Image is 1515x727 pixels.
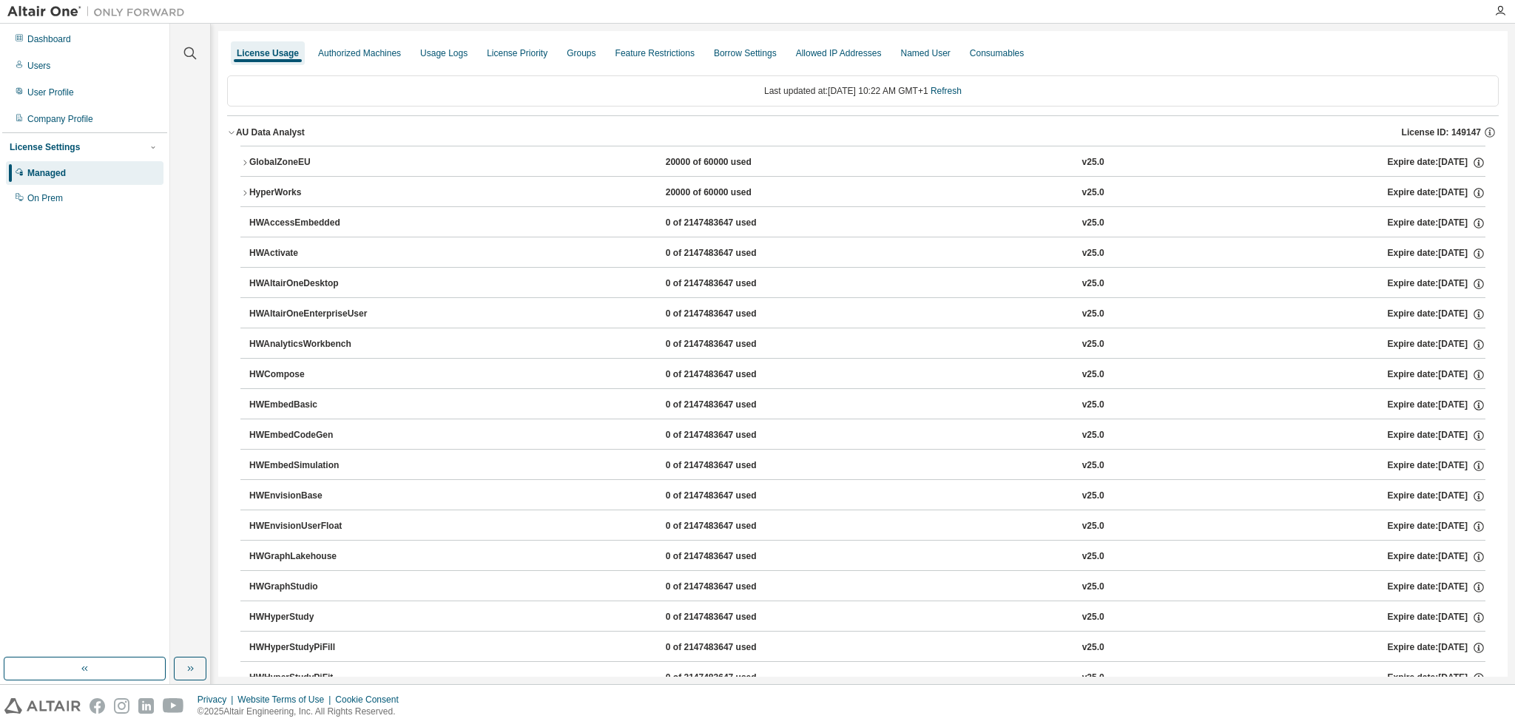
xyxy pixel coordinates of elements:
div: Expire date: [DATE] [1388,399,1485,412]
div: Expire date: [DATE] [1388,247,1485,260]
button: HWGraphLakehouse0 of 2147483647 usedv25.0Expire date:[DATE] [249,541,1485,573]
div: Expire date: [DATE] [1388,368,1485,382]
div: Expire date: [DATE] [1387,186,1485,200]
div: v25.0 [1082,156,1104,169]
div: v25.0 [1082,611,1104,624]
button: HWHyperStudyPiFill0 of 2147483647 usedv25.0Expire date:[DATE] [249,632,1485,664]
div: Dashboard [27,33,71,45]
button: HWEmbedBasic0 of 2147483647 usedv25.0Expire date:[DATE] [249,389,1485,422]
p: © 2025 Altair Engineering, Inc. All Rights Reserved. [198,706,408,718]
div: HWHyperStudyPiFit [249,672,382,685]
button: HWAltairOneDesktop0 of 2147483647 usedv25.0Expire date:[DATE] [249,268,1485,300]
div: Expire date: [DATE] [1388,490,1485,503]
div: Expire date: [DATE] [1388,672,1485,685]
div: Groups [567,47,595,59]
div: Privacy [198,694,237,706]
div: Last updated at: [DATE] 10:22 AM GMT+1 [227,75,1499,106]
div: 0 of 2147483647 used [666,338,799,351]
button: HWEnvisionUserFloat0 of 2147483647 usedv25.0Expire date:[DATE] [249,510,1485,543]
div: Expire date: [DATE] [1388,611,1485,624]
div: v25.0 [1082,399,1104,412]
div: Consumables [970,47,1024,59]
div: HWEmbedSimulation [249,459,382,473]
div: 0 of 2147483647 used [666,490,799,503]
div: 0 of 2147483647 used [666,641,799,655]
div: 0 of 2147483647 used [666,611,799,624]
div: v25.0 [1082,368,1104,382]
div: Expire date: [DATE] [1388,338,1485,351]
div: v25.0 [1082,490,1104,503]
a: Refresh [931,86,962,96]
div: HWEmbedBasic [249,399,382,412]
div: v25.0 [1082,247,1104,260]
div: 0 of 2147483647 used [666,368,799,382]
button: HWAnalyticsWorkbench0 of 2147483647 usedv25.0Expire date:[DATE] [249,328,1485,361]
div: GlobalZoneEU [249,156,382,169]
div: 20000 of 60000 used [666,156,799,169]
button: HWHyperStudyPiFit0 of 2147483647 usedv25.0Expire date:[DATE] [249,662,1485,694]
div: Allowed IP Addresses [796,47,882,59]
div: v25.0 [1082,217,1104,230]
div: HWEmbedCodeGen [249,429,382,442]
div: 0 of 2147483647 used [666,581,799,594]
div: Expire date: [DATE] [1388,308,1485,321]
div: 20000 of 60000 used [666,186,799,200]
div: Expire date: [DATE] [1387,156,1485,169]
div: v25.0 [1082,581,1104,594]
div: Users [27,60,50,72]
span: License ID: 149147 [1402,126,1481,138]
button: HWGraphStudio0 of 2147483647 usedv25.0Expire date:[DATE] [249,571,1485,603]
div: 0 of 2147483647 used [666,399,799,412]
div: HWActivate [249,247,382,260]
div: HyperWorks [249,186,382,200]
div: HWAltairOneDesktop [249,277,382,291]
div: 0 of 2147483647 used [666,217,799,230]
button: HWEnvisionBase0 of 2147483647 usedv25.0Expire date:[DATE] [249,480,1485,513]
div: HWEnvisionUserFloat [249,520,382,533]
button: HyperWorks20000 of 60000 usedv25.0Expire date:[DATE] [240,177,1485,209]
div: Authorized Machines [318,47,401,59]
div: 0 of 2147483647 used [666,277,799,291]
img: Altair One [7,4,192,19]
div: Feature Restrictions [615,47,695,59]
div: HWAccessEmbedded [249,217,382,230]
div: License Settings [10,141,80,153]
div: HWGraphLakehouse [249,550,382,564]
div: On Prem [27,192,63,204]
div: Expire date: [DATE] [1388,429,1485,442]
div: HWCompose [249,368,382,382]
button: AU Data AnalystLicense ID: 149147 [227,116,1499,149]
div: HWHyperStudy [249,611,382,624]
button: HWAccessEmbedded0 of 2147483647 usedv25.0Expire date:[DATE] [249,207,1485,240]
div: Managed [27,167,66,179]
div: License Priority [487,47,547,59]
img: instagram.svg [114,698,129,714]
div: 0 of 2147483647 used [666,459,799,473]
img: altair_logo.svg [4,698,81,714]
img: linkedin.svg [138,698,154,714]
div: Expire date: [DATE] [1388,641,1485,655]
div: HWEnvisionBase [249,490,382,503]
img: youtube.svg [163,698,184,714]
div: v25.0 [1082,550,1104,564]
div: v25.0 [1082,672,1104,685]
div: HWAnalyticsWorkbench [249,338,382,351]
div: User Profile [27,87,74,98]
button: GlobalZoneEU20000 of 60000 usedv25.0Expire date:[DATE] [240,146,1485,179]
div: HWHyperStudyPiFill [249,641,382,655]
div: 0 of 2147483647 used [666,247,799,260]
div: Expire date: [DATE] [1388,520,1485,533]
button: HWHyperStudy0 of 2147483647 usedv25.0Expire date:[DATE] [249,601,1485,634]
div: Expire date: [DATE] [1388,217,1485,230]
div: 0 of 2147483647 used [666,672,799,685]
div: Company Profile [27,113,93,125]
div: 0 of 2147483647 used [666,520,799,533]
div: v25.0 [1082,641,1104,655]
div: v25.0 [1082,308,1104,321]
div: Borrow Settings [714,47,777,59]
div: v25.0 [1082,338,1104,351]
div: HWAltairOneEnterpriseUser [249,308,382,321]
img: facebook.svg [90,698,105,714]
div: Named User [900,47,950,59]
div: v25.0 [1082,277,1104,291]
